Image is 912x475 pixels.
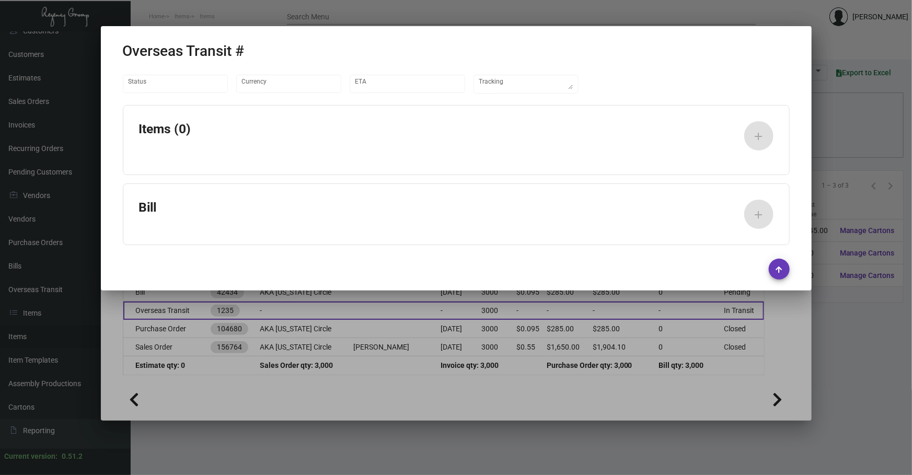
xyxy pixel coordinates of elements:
mat-icon: add [753,208,765,221]
mat-icon: add [753,130,765,143]
h2: Overseas Transit # [123,42,245,60]
h3: Bill [139,200,157,225]
div: Current version: [4,451,57,462]
h3: Items (0) [139,121,191,150]
input: End date [396,80,446,88]
div: 0.51.2 [62,451,83,462]
input: Start date [355,80,387,88]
